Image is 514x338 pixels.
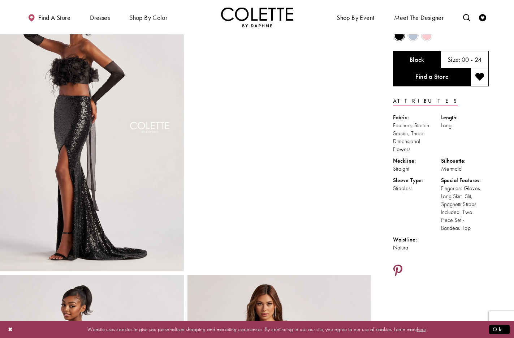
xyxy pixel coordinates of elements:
a: Share using Pinterest - Opens in new tab [393,264,403,278]
div: Waistline: [393,236,441,244]
a: Visit Home Page [221,7,293,27]
span: Find a store [38,14,70,21]
div: Natural [393,244,441,252]
span: Meet the designer [394,14,444,21]
div: Neckline: [393,157,441,165]
span: Shop By Event [335,7,376,27]
div: Length: [441,114,489,121]
a: here [417,326,426,333]
a: Check Wishlist [477,7,488,27]
button: Close Dialog [4,323,17,336]
h5: Chosen color [410,56,424,63]
div: Sleeve Type: [393,176,441,184]
span: Dresses [90,14,110,21]
div: Silhouette: [441,157,489,165]
a: Attributes [393,96,458,106]
div: Strapless [393,184,441,192]
div: Special Features: [441,176,489,184]
a: Find a Store [393,68,471,86]
p: Website uses cookies to give you personalized shopping and marketing experiences. By continuing t... [52,325,462,334]
div: Straight [393,165,441,173]
a: Toggle search [461,7,472,27]
div: Ice Pink [420,29,433,42]
span: Shop by color [129,14,167,21]
div: Ice Blue [407,29,419,42]
div: Long [441,121,489,129]
div: Fabric: [393,114,441,121]
span: Shop by color [128,7,169,27]
button: Add to wishlist [471,68,489,86]
div: Black [393,29,406,42]
a: Meet the designer [392,7,446,27]
div: Fingerless Gloves, Long Skirt, Slit, Spaghetti Straps Included, Two Piece Set - Bandeau Top [441,184,489,232]
div: Feathers, Stretch Sequin, Three-Dimensional Flowers [393,121,441,153]
a: Find a store [26,7,72,27]
span: Shop By Event [337,14,374,21]
img: Colette by Daphne [221,7,293,27]
div: Product color controls state depends on size chosen [393,29,489,42]
div: Mermaid [441,165,489,173]
span: Dresses [88,7,112,27]
span: Size: [448,55,461,64]
button: Submit Dialog [489,325,510,334]
h5: 00 - 24 [462,56,482,63]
